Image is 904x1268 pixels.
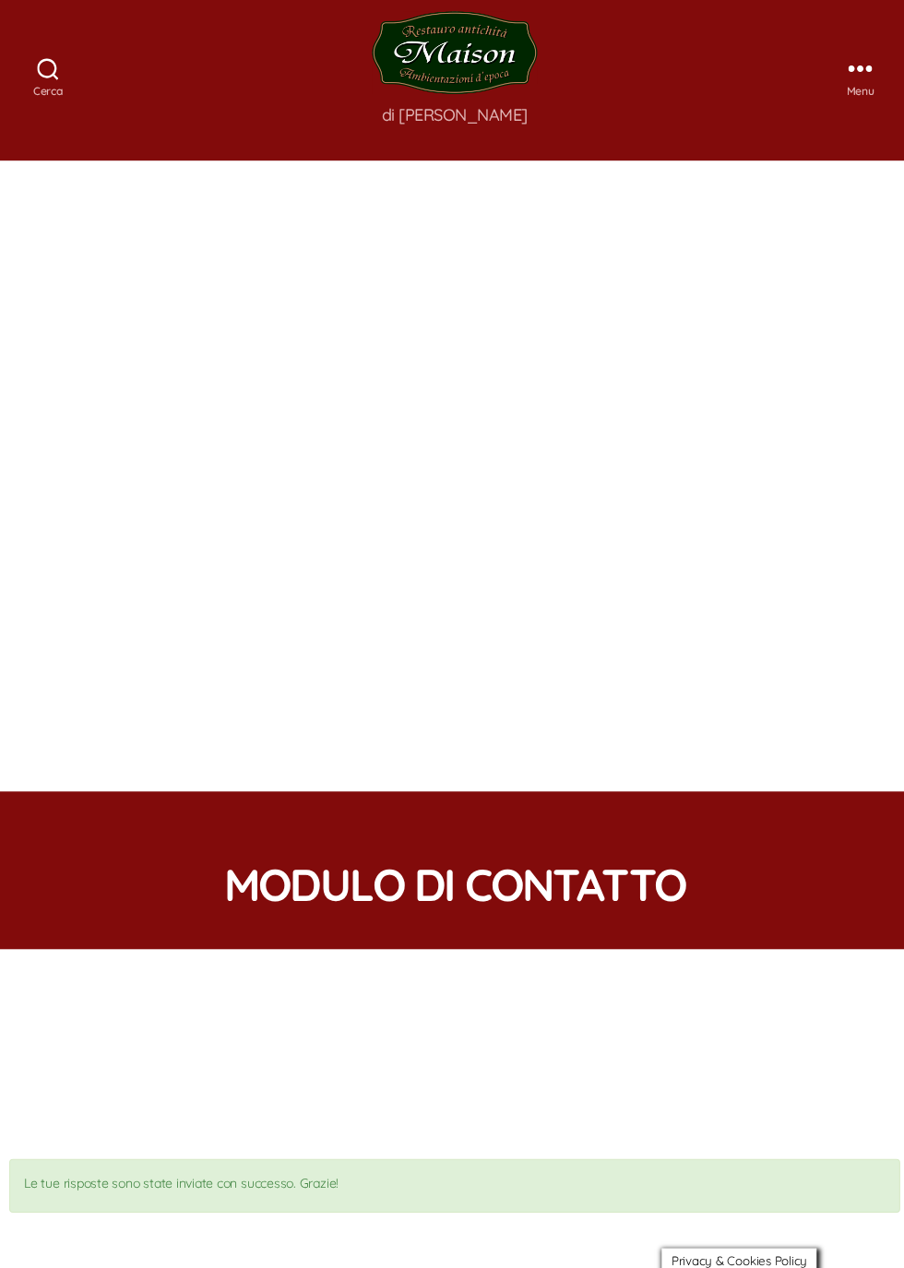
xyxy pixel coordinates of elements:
[841,87,869,101] span: Menu
[24,1170,880,1190] p: Le tue risposte sono state inviate con successo. Grazie!
[9,855,895,910] h2: MODULO DI CONTATTO
[33,87,63,101] span: Cerca
[667,1249,803,1263] span: Privacy & Cookies Policy
[23,255,881,624] iframe: Via Asti n.73 10026 Santena (TO)
[370,107,535,128] div: di [PERSON_NAME]
[370,15,535,98] img: MAISON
